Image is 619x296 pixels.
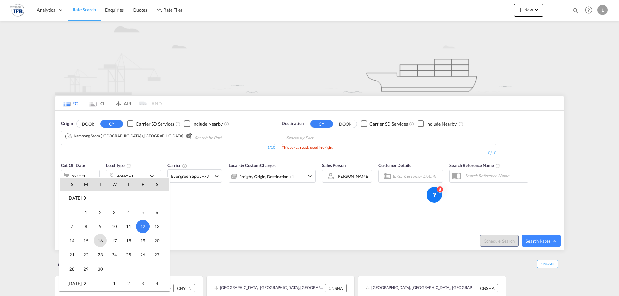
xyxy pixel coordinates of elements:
span: 19 [136,234,149,247]
span: 3 [108,206,121,219]
td: Tuesday September 30 2025 [93,262,107,276]
td: Thursday September 4 2025 [122,205,136,219]
th: T [93,178,107,191]
span: 20 [151,234,163,247]
span: [DATE] [67,281,81,286]
span: 17 [108,234,121,247]
span: 18 [122,234,135,247]
td: Thursday September 18 2025 [122,234,136,248]
td: September 2025 [60,191,169,205]
span: 21 [65,248,78,261]
span: 28 [65,263,78,275]
span: 8 [80,220,93,233]
td: Saturday September 20 2025 [150,234,169,248]
td: Tuesday September 23 2025 [93,248,107,262]
tr: Week 3 [60,234,169,248]
th: W [107,178,122,191]
span: 2 [94,206,107,219]
th: S [150,178,169,191]
th: T [122,178,136,191]
td: Thursday September 11 2025 [122,219,136,234]
td: Wednesday September 24 2025 [107,248,122,262]
tr: Week 4 [60,248,169,262]
span: 5 [136,206,149,219]
span: 4 [151,277,163,290]
td: Wednesday September 3 2025 [107,205,122,219]
td: Saturday September 27 2025 [150,248,169,262]
td: Friday September 26 2025 [136,248,150,262]
span: 29 [80,263,93,275]
span: 4 [122,206,135,219]
span: 25 [122,248,135,261]
tr: Week 5 [60,262,169,276]
td: Monday September 15 2025 [79,234,93,248]
td: Monday September 29 2025 [79,262,93,276]
iframe: Chat [5,262,27,286]
span: 11 [122,220,135,233]
span: 26 [136,248,149,261]
td: Wednesday September 10 2025 [107,219,122,234]
span: 15 [80,234,93,247]
span: [DATE] [67,195,81,201]
span: 23 [94,248,107,261]
span: 16 [94,234,107,247]
td: Tuesday September 9 2025 [93,219,107,234]
td: Friday October 3 2025 [136,276,150,291]
th: S [60,178,79,191]
span: 14 [65,234,78,247]
td: Thursday October 2 2025 [122,276,136,291]
span: 9 [94,220,107,233]
span: 24 [108,248,121,261]
td: Friday September 5 2025 [136,205,150,219]
td: Thursday September 25 2025 [122,248,136,262]
span: 22 [80,248,93,261]
span: 6 [151,206,163,219]
td: Friday September 19 2025 [136,234,150,248]
td: Tuesday September 16 2025 [93,234,107,248]
td: Monday September 1 2025 [79,205,93,219]
tr: Week 1 [60,205,169,219]
td: Wednesday September 17 2025 [107,234,122,248]
td: Monday September 8 2025 [79,219,93,234]
td: Sunday September 14 2025 [60,234,79,248]
span: 13 [151,220,163,233]
tr: Week undefined [60,191,169,205]
span: 1 [80,206,93,219]
span: 7 [65,220,78,233]
td: Sunday September 7 2025 [60,219,79,234]
span: 10 [108,220,121,233]
td: Sunday September 21 2025 [60,248,79,262]
td: Saturday September 6 2025 [150,205,169,219]
td: Tuesday September 2 2025 [93,205,107,219]
tr: Week 1 [60,276,169,291]
md-calendar: Calendar [60,178,169,291]
span: 1 [108,277,121,290]
span: 27 [151,248,163,261]
td: Saturday October 4 2025 [150,276,169,291]
td: October 2025 [60,276,107,291]
span: 12 [136,220,150,233]
span: 30 [94,263,107,275]
span: 2 [122,277,135,290]
th: M [79,178,93,191]
th: F [136,178,150,191]
td: Friday September 12 2025 [136,219,150,234]
td: Sunday September 28 2025 [60,262,79,276]
tr: Week 2 [60,219,169,234]
td: Wednesday October 1 2025 [107,276,122,291]
span: 3 [136,277,149,290]
td: Monday September 22 2025 [79,248,93,262]
td: Saturday September 13 2025 [150,219,169,234]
